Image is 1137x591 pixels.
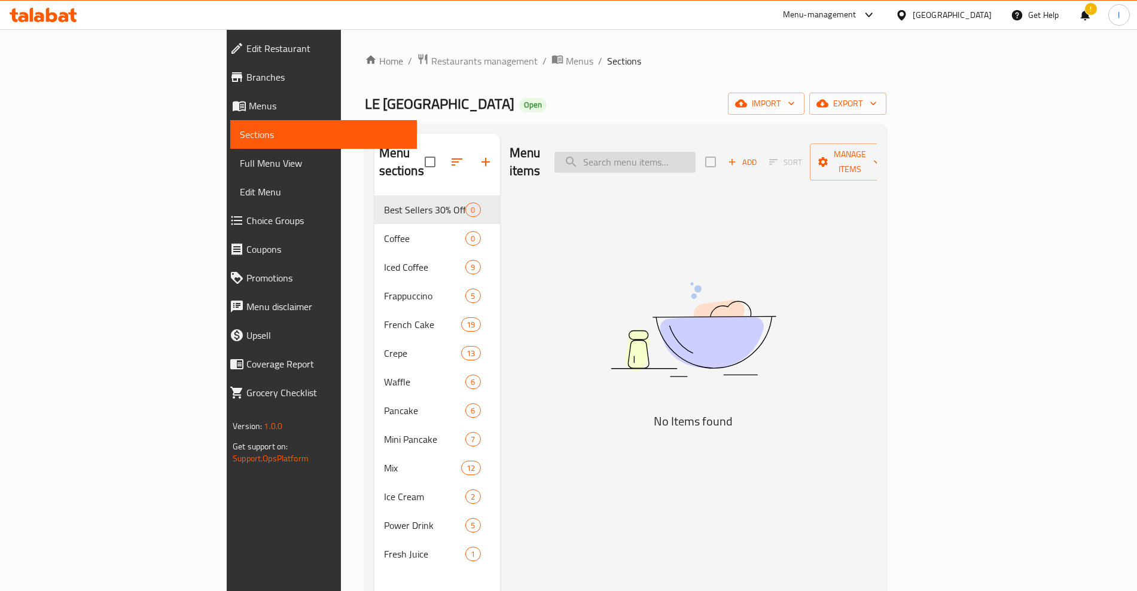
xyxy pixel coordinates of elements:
[466,290,480,302] span: 5
[220,91,416,120] a: Menus
[246,299,407,314] span: Menu disclaimer
[384,260,466,274] span: Iced Coffee
[465,231,480,246] div: items
[374,511,500,540] div: Power Drink5
[462,348,480,359] span: 13
[240,185,407,199] span: Edit Menu
[220,292,416,321] a: Menu disclaimer
[384,375,466,389] div: Waffle
[466,204,480,216] span: 0
[465,403,480,418] div: items
[249,99,407,113] span: Menus
[374,191,500,573] nav: Menu sections
[465,432,480,446] div: items
[384,231,466,246] span: Coffee
[461,461,480,475] div: items
[220,206,416,235] a: Choice Groups
[466,549,480,560] span: 1
[374,310,500,339] div: French Cake19
[443,148,471,176] span: Sort sections
[466,491,480,503] span: 2
[384,461,462,475] span: Mix
[384,317,462,332] span: French Cake
[220,264,416,292] a: Promotions
[240,156,407,170] span: Full Menu View
[723,153,761,172] button: Add
[510,144,541,180] h2: Menu items
[374,368,500,396] div: Waffle6
[246,213,407,228] span: Choice Groups
[431,54,538,68] span: Restaurants management
[384,432,466,446] span: Mini Pancake
[384,203,466,217] span: Best Sellers 30% Off
[461,346,480,360] div: items
[461,317,480,332] div: items
[466,520,480,531] span: 5
[374,224,500,253] div: Coffee0
[246,70,407,84] span: Branches
[374,195,500,224] div: Best Sellers 30% Off0
[220,378,416,407] a: Grocery Checklist
[246,385,407,400] span: Grocery Checklist
[264,418,282,434] span: 1.0.0
[384,489,466,504] span: Ice Cream
[466,434,480,445] span: 7
[233,439,288,454] span: Get support on:
[384,518,466,532] div: Power Drink
[374,396,500,425] div: Pancake6
[465,289,480,303] div: items
[246,41,407,56] span: Edit Restaurant
[462,319,480,330] span: 19
[220,235,416,264] a: Coupons
[220,34,416,63] a: Edit Restaurant
[417,149,443,174] span: Select all sections
[246,328,407,342] span: Upsell
[810,143,890,180] button: Manage items
[233,451,309,466] a: Support.OpsPlatform
[246,357,407,371] span: Coverage Report
[465,375,480,389] div: items
[384,547,466,561] div: Fresh Juice
[1118,8,1120,22] span: I
[384,346,462,360] span: Crepe
[598,54,602,68] li: /
[566,54,593,68] span: Menus
[819,147,880,177] span: Manage items
[230,149,416,177] a: Full Menu View
[723,153,761,172] span: Add item
[417,53,538,69] a: Restaurants management
[240,127,407,142] span: Sections
[220,321,416,350] a: Upsell
[761,153,810,172] span: Select section first
[465,489,480,504] div: items
[913,8,992,22] div: [GEOGRAPHIC_DATA]
[374,281,500,310] div: Frappuccino5
[384,289,466,303] span: Frappuccino
[230,120,416,149] a: Sections
[230,177,416,206] a: Edit Menu
[607,54,641,68] span: Sections
[466,376,480,388] span: 6
[374,339,500,368] div: Crepe13
[544,250,843,409] img: dish.svg
[554,152,696,173] input: search
[465,203,480,217] div: items
[819,96,877,111] span: export
[384,403,466,418] div: Pancake
[783,8,856,22] div: Menu-management
[374,540,500,568] div: Fresh Juice1
[737,96,795,111] span: import
[374,253,500,281] div: Iced Coffee9
[726,155,758,169] span: Add
[220,63,416,91] a: Branches
[519,100,547,110] span: Open
[471,148,500,176] button: Add section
